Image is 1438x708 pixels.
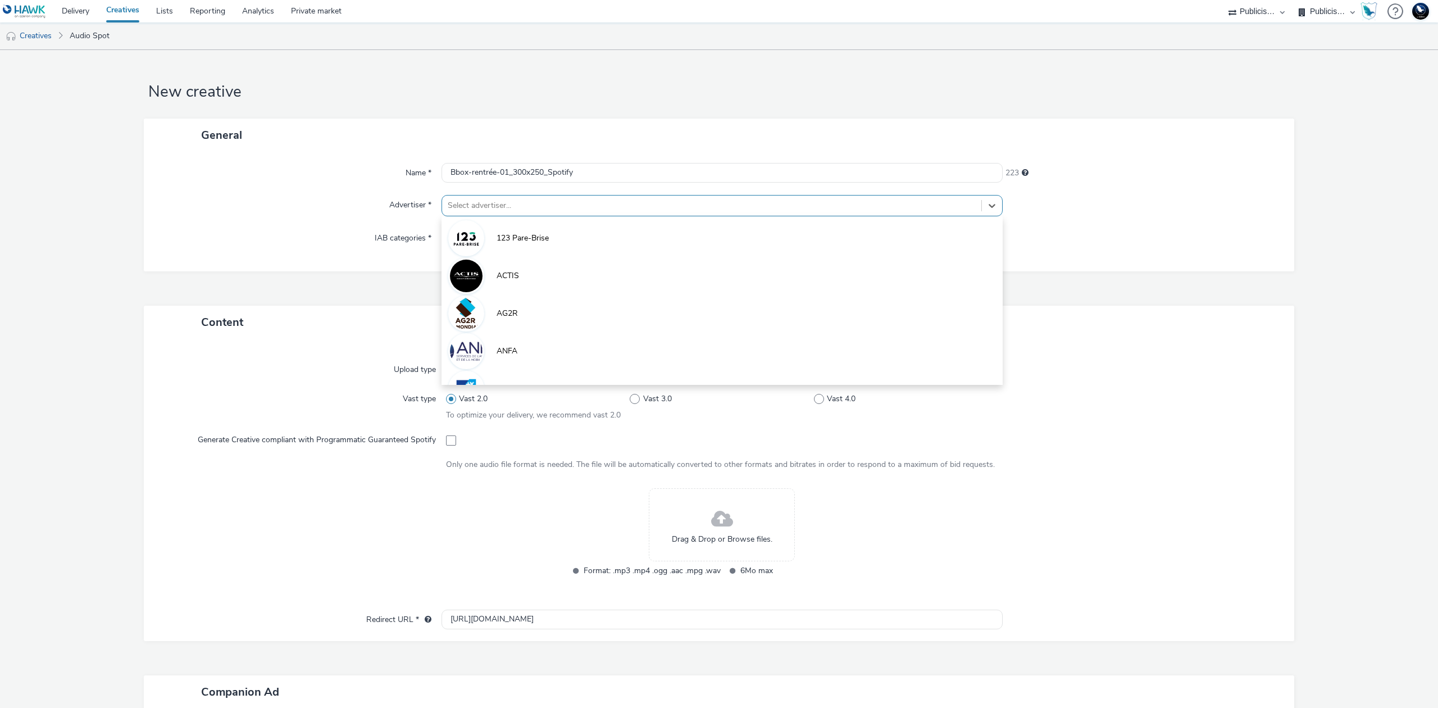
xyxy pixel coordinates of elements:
span: Vast 3.0 [643,393,672,405]
img: ACTIS [450,260,483,292]
span: 223 [1005,167,1019,179]
img: 123 Pare-Brise [450,222,483,255]
img: ANFA [450,335,483,367]
label: IAB categories * [370,228,436,244]
span: Format: .mp3 .mp4 .ogg .aac .mpg .wav [584,564,721,577]
img: Banque Populaire [450,373,483,405]
label: Advertiser * [385,195,436,211]
a: Audio Spot [64,22,115,49]
span: AG2R [497,308,518,319]
h1: New creative [144,81,1294,103]
img: audio [6,31,17,42]
div: Maximum 255 characters [1022,167,1029,179]
label: Vast type [398,389,440,405]
label: Name * [401,163,436,179]
span: ANFA [497,346,517,357]
img: Hawk Academy [1360,2,1377,20]
img: Support Hawk [1412,3,1429,20]
img: undefined Logo [3,4,46,19]
span: Banque Populaire [497,383,558,394]
a: Hawk Academy [1360,2,1382,20]
input: Name [442,163,1003,183]
span: Vast 4.0 [827,393,855,405]
span: Content [201,315,243,330]
span: 123 Pare-Brise [497,233,549,244]
span: ACTIS [497,270,519,282]
span: Companion Ad [201,684,279,700]
div: URL will be used as a validation URL with some SSPs and it will be the redirection URL of your cr... [419,614,431,625]
input: url... [442,610,1003,629]
span: General [201,128,242,143]
span: To optimize your delivery, we recommend vast 2.0 [446,410,621,420]
label: Generate Creative compliant with Programmatic Guaranteed Spotify [193,430,440,446]
span: 6Mo max [740,564,877,577]
label: Redirect URL * [362,610,436,625]
span: Drag & Drop or Browse files. [672,534,772,545]
div: Only one audio file format is needed. The file will be automatically converted to other formats a... [446,459,998,470]
label: Upload type [389,360,440,375]
span: Vast 2.0 [459,393,488,405]
img: AG2R [450,297,483,330]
